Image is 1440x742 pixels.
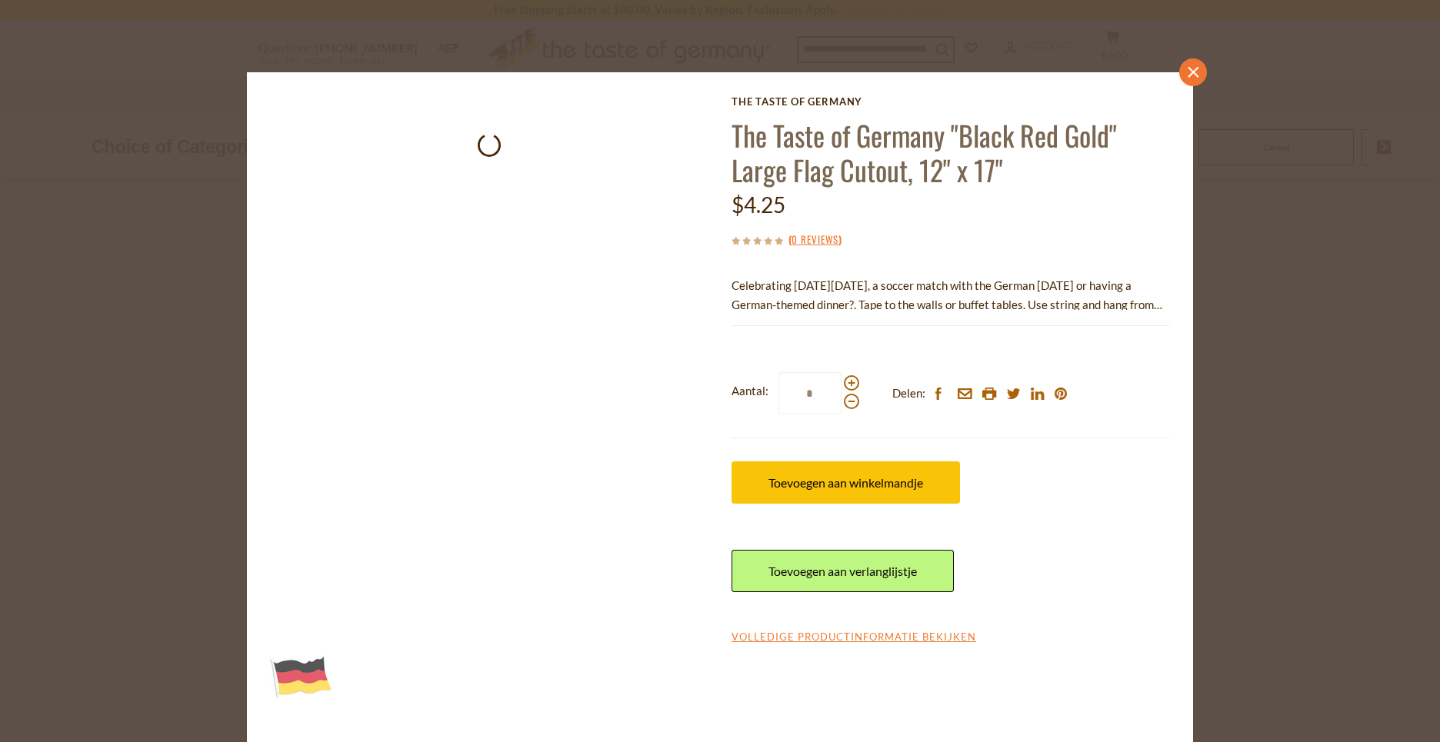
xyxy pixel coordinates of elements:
a: The Taste of Germany "Black Red Gold" Large Flag Cutout, 12" x 17" [732,115,1117,190]
span: Delen: [892,384,925,403]
span: ( ) [788,231,842,247]
a: Volledige productinformatie bekijken [732,631,976,644]
a: The Taste of Germany [732,95,1170,108]
input: Aantal: [778,372,842,414]
strong: Aantal: [732,381,768,401]
p: Celebrating [DATE][DATE], a soccer match with the German [DATE] or having a German-themed dinner?... [732,276,1170,314]
span: Toevoegen aan winkelmandje [768,475,923,490]
a: 0 Reviews [792,231,838,248]
a: Toevoegen aan verlanglijstje [732,550,954,592]
img: The Taste of Germany "Black Red Gold" Large Flag Cutout, 12" x 17" [270,646,332,707]
span: $4.25 [732,191,785,218]
button: Toevoegen aan winkelmandje [732,461,960,504]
